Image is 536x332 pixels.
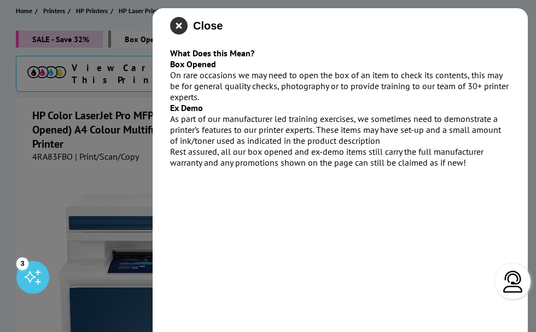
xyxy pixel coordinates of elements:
div: As part of our manufacturer led training exercises, we sometimes need to demonstrate a printer’s ... [170,113,510,146]
div: 3 [16,257,28,269]
img: user-headset-light.svg [502,271,524,293]
b: Box Opened [170,59,216,69]
span: Close [193,20,223,32]
div: Rest assured, all our box opened and ex-demo items still carry the full manufacturer warranty and... [170,146,510,168]
div: On rare occasions we may need to open the box of an item to check its contents, this may be for g... [170,69,510,102]
button: close modal [170,17,223,34]
b: Ex Demo [170,102,203,113]
b: What Does this Mean? [170,48,254,59]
